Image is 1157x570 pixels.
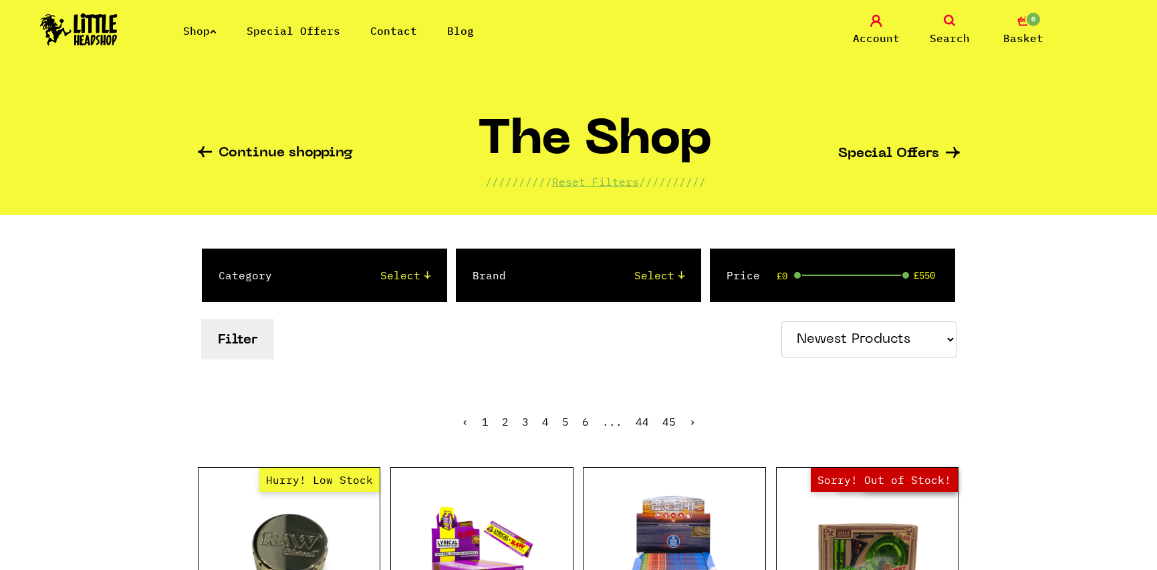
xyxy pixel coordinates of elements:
[838,147,960,161] a: Special Offers
[990,15,1057,46] a: 0 Basket
[259,468,380,492] span: Hurry! Low Stock
[727,267,760,283] label: Price
[552,175,639,188] a: Reset Filters
[370,24,417,37] a: Contact
[201,319,274,360] button: Filter
[916,15,983,46] a: Search
[1025,11,1041,27] span: 0
[219,267,272,283] label: Category
[582,415,589,428] a: 6
[473,267,506,283] label: Brand
[478,118,713,174] h1: The Shop
[462,416,469,427] li: « Previous
[198,146,353,162] a: Continue shopping
[482,415,489,428] span: 1
[930,30,970,46] span: Search
[853,30,900,46] span: Account
[447,24,474,37] a: Blog
[689,415,696,428] a: Next »
[522,415,529,428] a: 3
[502,415,509,428] a: 2
[914,270,935,281] span: £550
[542,415,549,428] a: 4
[462,415,469,428] span: ‹
[485,174,706,190] p: ////////// //////////
[247,24,340,37] a: Special Offers
[183,24,217,37] a: Shop
[636,415,649,428] a: 44
[777,271,787,281] span: £0
[40,13,118,45] img: Little Head Shop Logo
[562,415,569,428] a: 5
[811,468,958,492] span: Sorry! Out of Stock!
[602,415,622,428] span: ...
[1003,30,1043,46] span: Basket
[662,415,676,428] a: 45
